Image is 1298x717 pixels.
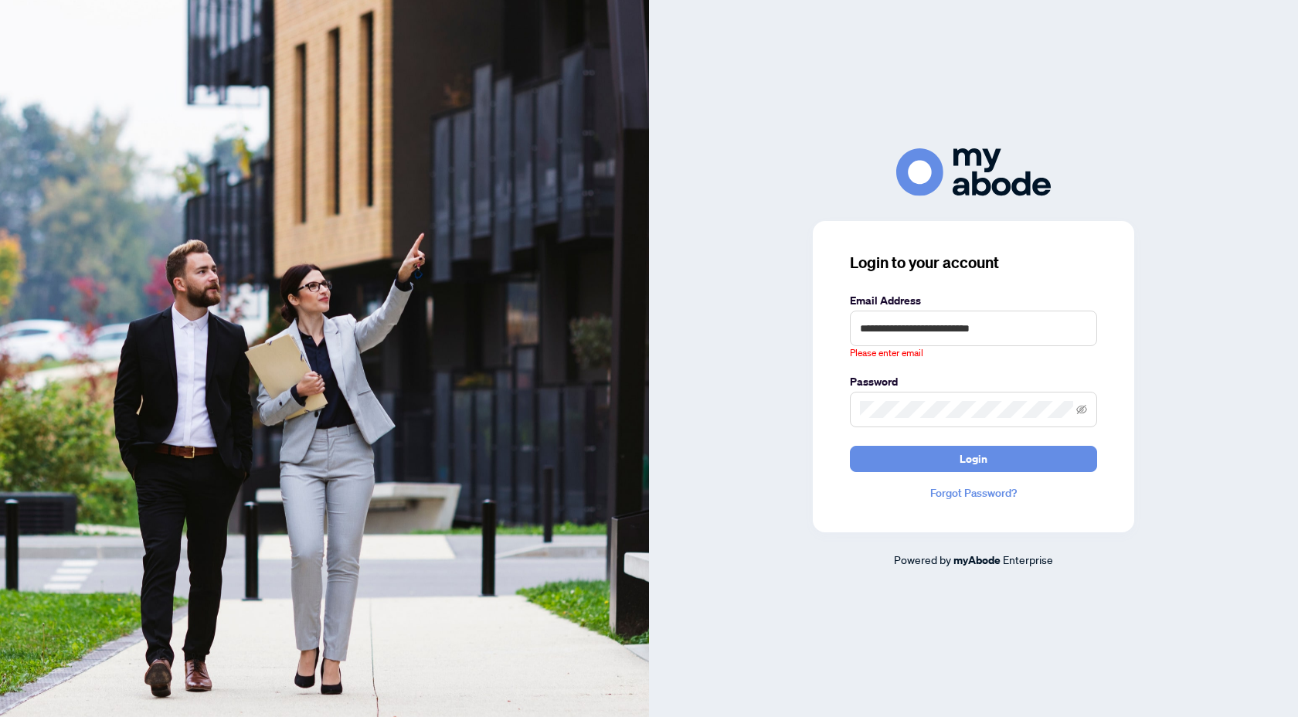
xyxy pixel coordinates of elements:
[1003,552,1053,566] span: Enterprise
[850,446,1097,472] button: Login
[896,148,1051,195] img: ma-logo
[850,292,1097,309] label: Email Address
[850,252,1097,274] h3: Login to your account
[850,373,1097,390] label: Password
[850,484,1097,501] a: Forgot Password?
[894,552,951,566] span: Powered by
[953,552,1001,569] a: myAbode
[850,346,923,361] span: Please enter email
[960,447,987,471] span: Login
[1076,404,1087,415] span: eye-invisible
